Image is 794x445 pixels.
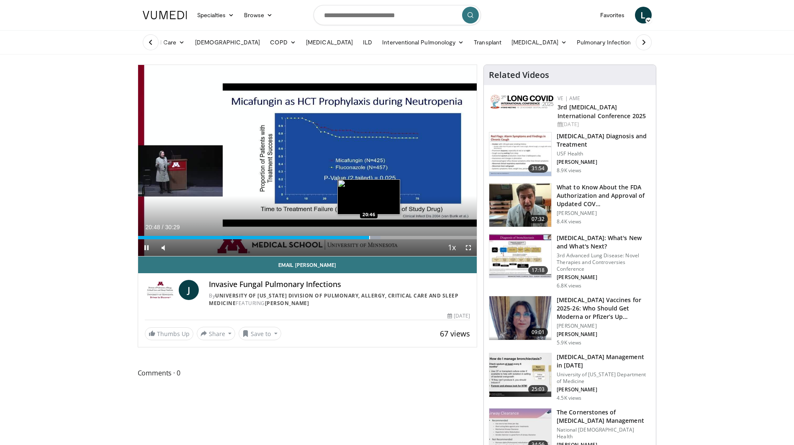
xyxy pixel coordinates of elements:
[506,34,572,51] a: [MEDICAL_DATA]
[489,70,549,80] h4: Related Videos
[528,215,548,223] span: 07:32
[138,256,477,273] a: Email [PERSON_NAME]
[377,34,469,51] a: Interventional Pulmonology
[165,224,180,230] span: 30:29
[489,184,551,227] img: a1e50555-b2fd-4845-bfdc-3eac51376964.150x105_q85_crop-smart_upscale.jpg
[557,339,581,346] p: 5.9K views
[558,103,646,120] a: 3rd [MEDICAL_DATA] International Conference 2025
[528,266,548,274] span: 17:18
[489,353,651,401] a: 25:03 [MEDICAL_DATA] Management in [DATE] University of [US_STATE] Department of Medicine [PERSON...
[209,292,458,307] a: University of [US_STATE] Division of Pulmonary, Allergy, Critical Care and Sleep Medicine
[447,312,470,320] div: [DATE]
[138,239,155,256] button: Pause
[528,328,548,336] span: 09:01
[557,150,651,157] p: USF Health
[557,252,651,272] p: 3rd Advanced Lung Disease: Novel Therapies and Controversies Conference
[489,183,651,228] a: 07:32 What to Know About the FDA Authorization and Approval of Updated COV… [PERSON_NAME] 8.4K views
[557,234,651,251] h3: [MEDICAL_DATA]: What's New and What's Next?
[265,34,301,51] a: COPD
[190,34,265,51] a: [DEMOGRAPHIC_DATA]
[557,427,651,440] p: National [DEMOGRAPHIC_DATA] Health
[146,224,160,230] span: 20:48
[489,353,551,397] img: 53fb3f4b-febe-4458-8f4d-b7e4c97c629c.150x105_q85_crop-smart_upscale.jpg
[162,224,164,230] span: /
[138,65,477,256] video-js: Video Player
[558,95,580,102] a: VE | AME
[197,327,236,340] button: Share
[557,296,651,321] h3: [MEDICAL_DATA] Vaccines for 2025-26: Who Should Get Moderna or Pfizer’s Up…
[557,353,651,370] h3: [MEDICAL_DATA] Management in [DATE]
[145,280,176,300] img: University of Minnesota Division of Pulmonary, Allergy, Critical Care and Sleep Medicine
[138,236,477,239] div: Progress Bar
[489,296,551,340] img: 4e370bb1-17f0-4657-a42f-9b995da70d2f.png.150x105_q85_crop-smart_upscale.png
[635,7,652,23] a: L
[557,331,651,338] p: [PERSON_NAME]
[557,274,651,281] p: [PERSON_NAME]
[209,280,470,289] h4: Invasive Fungal Pulmonary Infections
[155,239,172,256] button: Mute
[143,11,187,19] img: VuMedi Logo
[572,34,644,51] a: Pulmonary Infection
[557,218,581,225] p: 8.4K views
[489,132,551,176] img: 912d4c0c-18df-4adc-aa60-24f51820003e.150x105_q85_crop-smart_upscale.jpg
[557,167,581,174] p: 8.9K views
[557,386,651,393] p: [PERSON_NAME]
[557,371,651,385] p: University of [US_STATE] Department of Medicine
[313,5,481,25] input: Search topics, interventions
[489,234,651,289] a: 17:18 [MEDICAL_DATA]: What's New and What's Next? 3rd Advanced Lung Disease: Novel Therapies and ...
[138,367,478,378] span: Comments 0
[358,34,377,51] a: ILD
[460,239,477,256] button: Fullscreen
[209,292,470,307] div: By FEATURING
[557,159,651,166] p: [PERSON_NAME]
[443,239,460,256] button: Playback Rate
[557,323,651,329] p: [PERSON_NAME]
[489,132,651,176] a: 31:54 [MEDICAL_DATA] Diagnosis and Treatment USF Health [PERSON_NAME] 8.9K views
[145,327,193,340] a: Thumbs Up
[528,164,548,173] span: 31:54
[301,34,358,51] a: [MEDICAL_DATA]
[239,7,278,23] a: Browse
[179,280,199,300] a: J
[469,34,506,51] a: Transplant
[557,132,651,149] h3: [MEDICAL_DATA] Diagnosis and Treatment
[337,179,400,215] img: image.jpeg
[557,282,581,289] p: 6.8K views
[557,408,651,425] h3: The Cornerstones of [MEDICAL_DATA] Management
[489,234,551,278] img: 8723abe7-f9a9-4f6c-9b26-6bd057632cd6.150x105_q85_crop-smart_upscale.jpg
[557,183,651,208] h3: What to Know About the FDA Authorization and Approval of Updated COV…
[558,121,649,128] div: [DATE]
[528,385,548,393] span: 25:03
[265,300,309,307] a: [PERSON_NAME]
[192,7,239,23] a: Specialties
[595,7,630,23] a: Favorites
[239,327,281,340] button: Save to
[557,395,581,401] p: 4.5K views
[489,296,651,346] a: 09:01 [MEDICAL_DATA] Vaccines for 2025-26: Who Should Get Moderna or Pfizer’s Up… [PERSON_NAME] [...
[491,95,553,109] img: a2792a71-925c-4fc2-b8ef-8d1b21aec2f7.png.150x105_q85_autocrop_double_scale_upscale_version-0.2.jpg
[440,329,470,339] span: 67 views
[557,210,651,217] p: [PERSON_NAME]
